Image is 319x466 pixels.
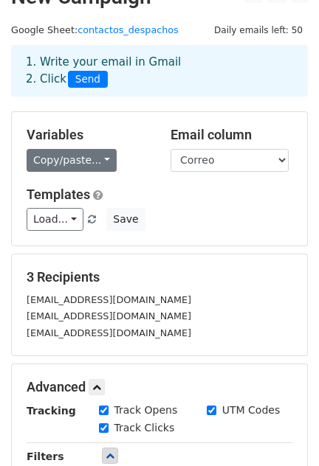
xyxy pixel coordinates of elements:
[27,379,292,395] h5: Advanced
[114,420,175,436] label: Track Clicks
[78,24,179,35] a: contactos_despachos
[27,187,90,202] a: Templates
[11,24,179,35] small: Google Sheet:
[68,71,108,88] span: Send
[114,403,178,418] label: Track Opens
[106,208,145,231] button: Save
[15,54,304,88] div: 1. Write your email in Gmail 2. Click
[222,403,280,418] label: UTM Codes
[209,22,308,38] span: Daily emails left: 50
[27,149,117,172] a: Copy/paste...
[171,127,292,143] h5: Email column
[27,269,292,285] h5: 3 Recipients
[27,451,64,462] strong: Filters
[245,395,319,466] iframe: Chat Widget
[27,310,191,321] small: [EMAIL_ADDRESS][DOMAIN_NAME]
[27,327,191,338] small: [EMAIL_ADDRESS][DOMAIN_NAME]
[27,294,191,305] small: [EMAIL_ADDRESS][DOMAIN_NAME]
[27,208,83,231] a: Load...
[209,24,308,35] a: Daily emails left: 50
[27,405,76,417] strong: Tracking
[27,127,148,143] h5: Variables
[245,395,319,466] div: Widget de chat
